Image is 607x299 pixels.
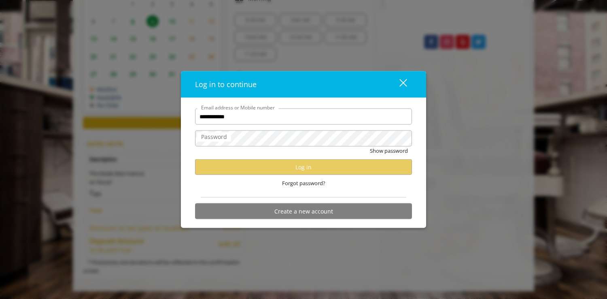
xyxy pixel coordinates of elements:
[197,132,231,141] label: Password
[195,130,412,147] input: Password
[195,203,412,219] button: Create a new account
[197,104,279,111] label: Email address or Mobile number
[390,78,406,90] div: close dialog
[384,76,412,93] button: close dialog
[195,159,412,175] button: Log in
[370,147,408,155] button: Show password
[195,79,257,89] span: Log in to continue
[195,109,412,125] input: Email address or Mobile number
[282,179,325,188] span: Forgot password?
